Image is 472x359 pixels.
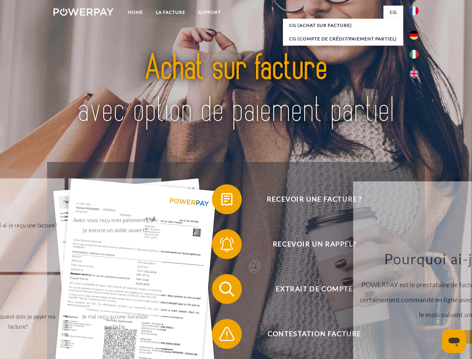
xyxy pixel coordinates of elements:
img: en [410,69,419,78]
span: Contestation Facture [223,319,406,349]
img: it [410,50,419,59]
button: Extrait de compte [212,274,406,304]
img: qb_warning.svg [218,325,236,343]
a: Support [192,6,227,19]
img: qb_search.svg [218,280,236,298]
button: Contestation Facture [212,319,406,349]
img: de [410,31,419,40]
a: LA FACTURE [149,6,192,19]
div: Avez-vous reçu mes paiements, ai-je encore un solde ouvert? [73,215,157,235]
img: logo-powerpay-white.svg [53,8,114,16]
span: Extrait de compte [223,274,406,304]
iframe: Bouton de lancement de la fenêtre de messagerie [442,329,466,353]
div: Je n'ai reçu qu'une livraison partielle [73,312,157,332]
img: fr [410,6,419,15]
img: title-powerpay_fr.svg [71,36,401,143]
a: CG (achat sur facture) [283,19,403,32]
a: Avez-vous reçu mes paiements, ai-je encore un solde ouvert? [68,178,161,272]
a: CG [383,6,403,19]
a: CG (Compte de crédit/paiement partiel) [283,32,403,46]
a: Home [121,6,149,19]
